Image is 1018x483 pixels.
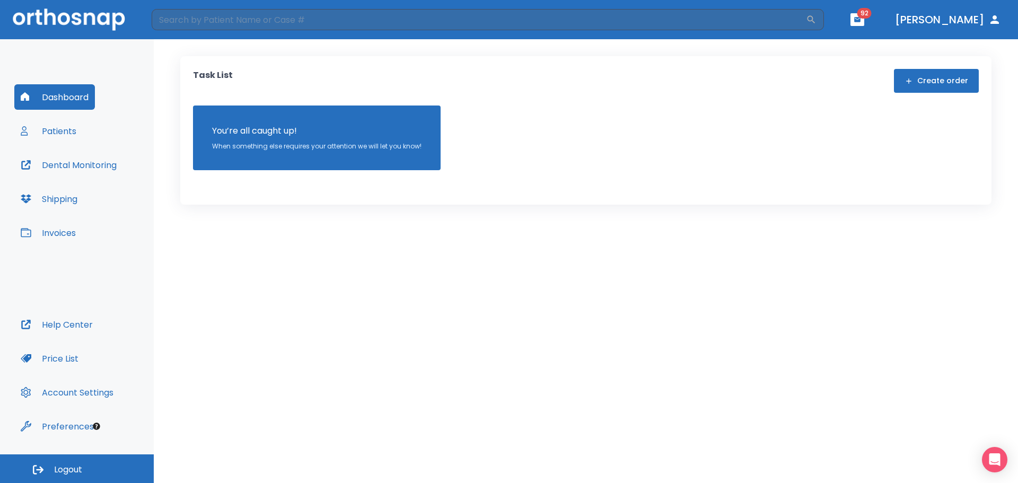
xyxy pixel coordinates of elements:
[14,380,120,405] button: Account Settings
[894,69,979,93] button: Create order
[193,69,233,93] p: Task List
[982,447,1007,472] div: Open Intercom Messenger
[891,10,1005,29] button: [PERSON_NAME]
[152,9,806,30] input: Search by Patient Name or Case #
[14,186,84,212] button: Shipping
[212,125,422,137] p: You’re all caught up!
[92,421,101,431] div: Tooltip anchor
[14,414,100,439] button: Preferences
[14,220,82,245] button: Invoices
[212,142,422,151] p: When something else requires your attention we will let you know!
[14,346,85,371] button: Price List
[857,8,872,19] span: 92
[14,118,83,144] button: Patients
[13,8,125,30] img: Orthosnap
[14,84,95,110] button: Dashboard
[54,464,82,476] span: Logout
[14,152,123,178] button: Dental Monitoring
[14,312,99,337] button: Help Center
